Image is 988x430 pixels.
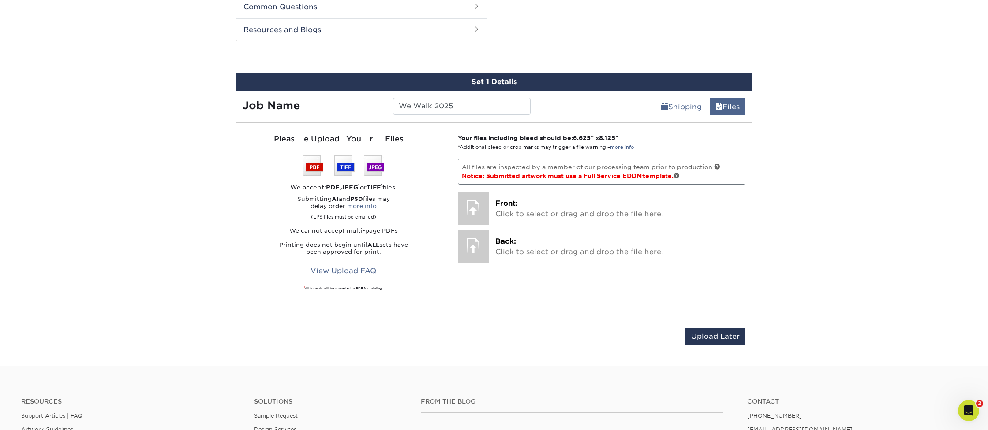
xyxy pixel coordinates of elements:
[599,134,615,141] span: 8.125
[458,134,618,141] strong: Your files including bleed should be: " x "
[311,210,376,220] small: (EPS files must be emailed)
[243,241,445,256] p: Printing does not begin until sets have been approved for print.
[958,400,979,421] iframe: Intercom live chat
[304,286,305,289] sup: 1
[393,98,530,115] input: Enter a job name
[710,98,745,115] a: Files
[305,263,382,279] a: View Upload FAQ
[21,398,241,405] h4: Resources
[685,328,745,345] input: Upload Later
[458,159,746,185] p: All files are inspected by a member of our processing team prior to production.
[573,134,591,141] span: 6.625
[747,398,967,405] a: Contact
[747,412,802,419] a: [PHONE_NUMBER]
[458,145,634,150] small: *Additional bleed or crop marks may trigger a file warning –
[332,196,339,202] strong: AI
[254,412,298,419] a: Sample Request
[254,398,407,405] h4: Solutions
[976,400,983,407] span: 2
[243,99,300,112] strong: Job Name
[358,183,360,188] sup: 1
[495,199,518,208] span: Front:
[495,198,739,219] p: Click to select or drag and drop the file here.
[243,286,445,291] div: All formats will be converted to PDF for printing.
[610,145,634,150] a: more info
[495,237,516,245] span: Back:
[243,227,445,234] p: We cannot accept multi-page PDFs
[303,155,384,176] img: We accept: PSD, TIFF, or JPEG (JPG)
[236,73,752,91] div: Set 1 Details
[326,184,339,191] strong: PDF
[21,412,82,419] a: Support Articles | FAQ
[350,196,363,202] strong: PSD
[243,183,445,192] div: We accept: , or files.
[236,18,487,41] h2: Resources and Blogs
[495,236,739,257] p: Click to select or drag and drop the file here.
[367,241,379,248] strong: ALL
[421,398,723,405] h4: From the Blog
[462,172,680,179] span: Notice: Submitted artwork must use a Full Service EDDM template.
[661,103,668,111] span: shipping
[715,103,722,111] span: files
[341,184,358,191] strong: JPEG
[655,98,707,115] a: Shipping
[381,183,382,188] sup: 1
[367,184,381,191] strong: TIFF
[243,133,445,145] div: Please Upload Your Files
[243,196,445,220] p: Submitting and files may delay order:
[347,203,377,209] a: more info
